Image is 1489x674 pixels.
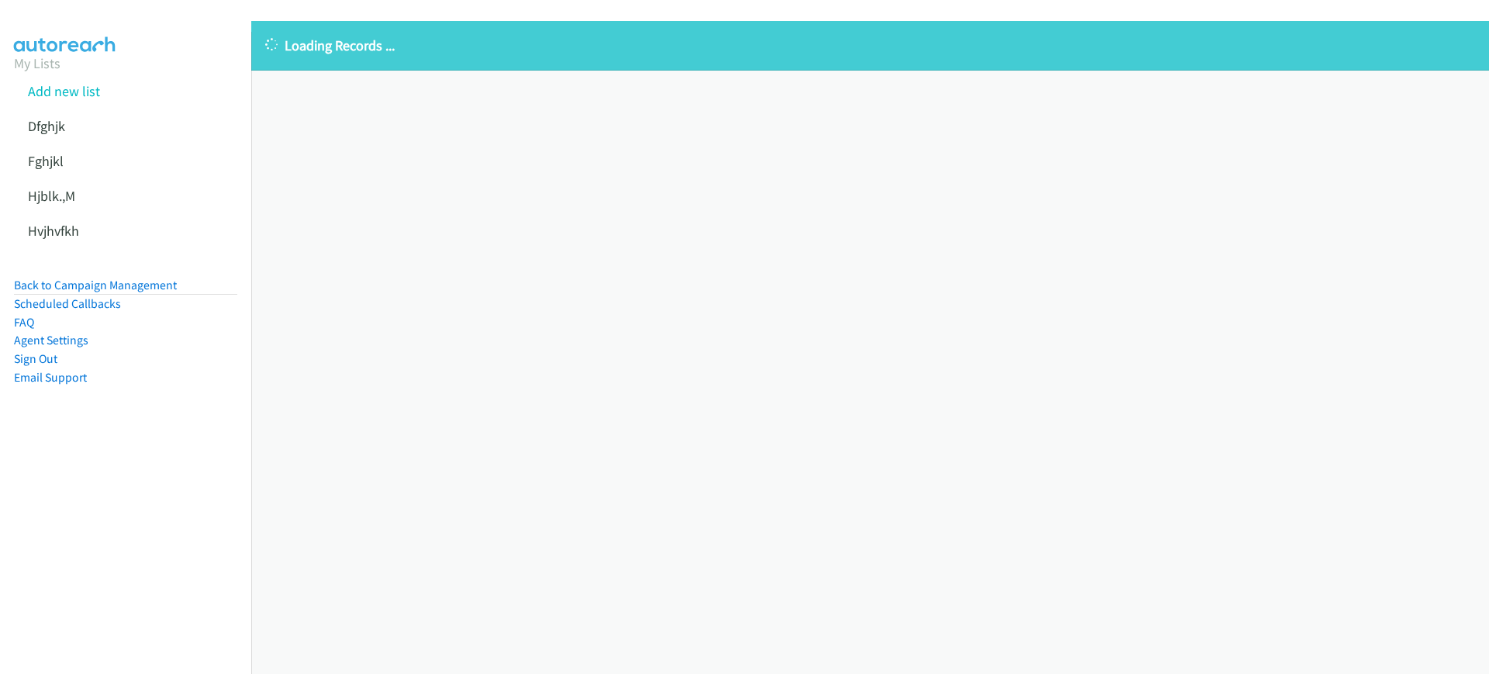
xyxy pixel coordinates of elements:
a: My Lists [14,54,60,72]
a: Email Support [14,370,87,385]
a: FAQ [14,315,34,330]
a: Add new list [28,82,100,100]
p: Loading Records ... [265,35,1475,56]
a: Agent Settings [14,333,88,347]
a: Fghjkl [28,152,64,170]
a: Hvjhvfkh [28,222,79,240]
a: Scheduled Callbacks [14,296,121,311]
a: Back to Campaign Management [14,278,177,292]
a: Dfghjk [28,117,65,135]
a: Sign Out [14,351,57,366]
a: Hjblk.,M [28,187,75,205]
